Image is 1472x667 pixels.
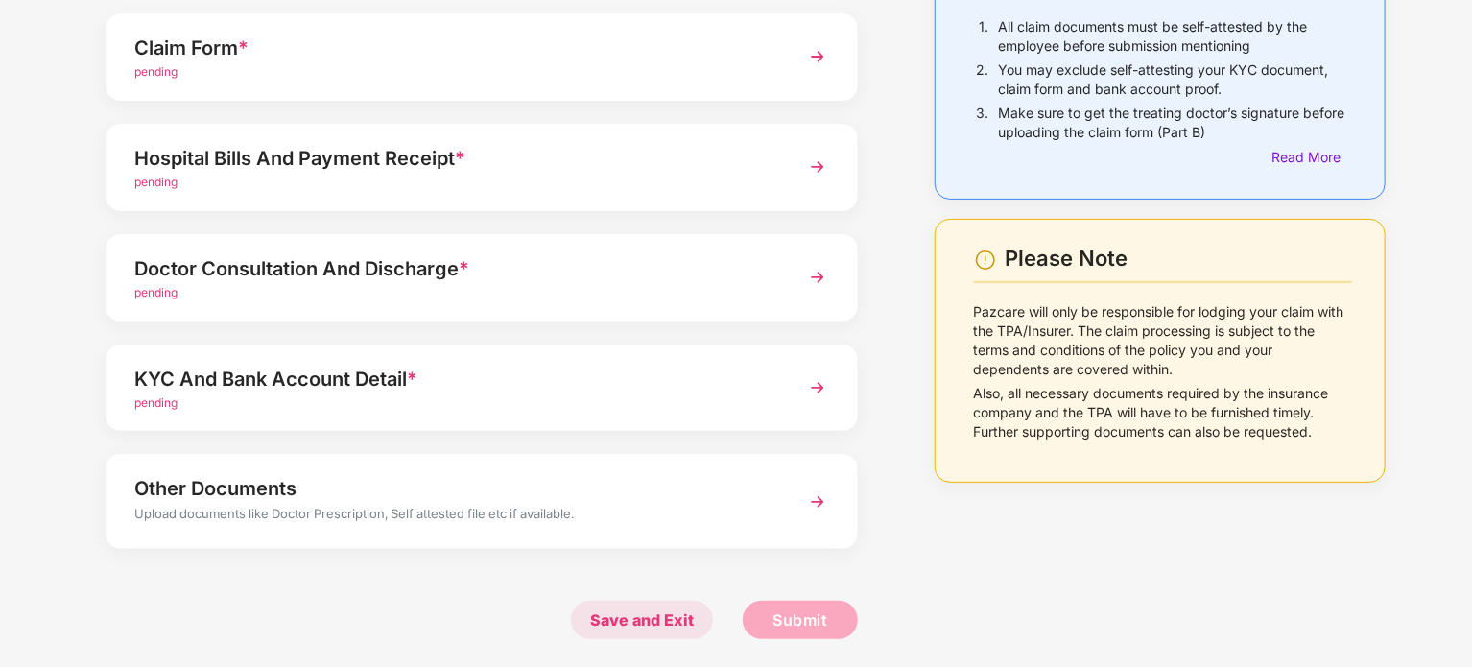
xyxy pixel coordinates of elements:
div: Read More [1271,147,1352,168]
p: 3. [976,104,988,142]
img: svg+xml;base64,PHN2ZyBpZD0iTmV4dCIgeG1sbnM9Imh0dHA6Ly93d3cudzMub3JnLzIwMDAvc3ZnIiB3aWR0aD0iMzYiIG... [800,485,835,519]
img: svg+xml;base64,PHN2ZyBpZD0iV2FybmluZ18tXzI0eDI0IiBkYXRhLW5hbWU9Ildhcm5pbmcgLSAyNHgyNCIgeG1sbnM9Im... [974,249,997,272]
span: pending [134,175,178,189]
img: svg+xml;base64,PHN2ZyBpZD0iTmV4dCIgeG1sbnM9Imh0dHA6Ly93d3cudzMub3JnLzIwMDAvc3ZnIiB3aWR0aD0iMzYiIG... [800,260,835,295]
button: Submit [743,601,858,639]
span: pending [134,64,178,79]
img: svg+xml;base64,PHN2ZyBpZD0iTmV4dCIgeG1sbnM9Imh0dHA6Ly93d3cudzMub3JnLzIwMDAvc3ZnIiB3aWR0aD0iMzYiIG... [800,39,835,74]
div: Other Documents [134,473,771,504]
img: svg+xml;base64,PHN2ZyBpZD0iTmV4dCIgeG1sbnM9Imh0dHA6Ly93d3cudzMub3JnLzIwMDAvc3ZnIiB3aWR0aD0iMzYiIG... [800,150,835,184]
p: 1. [979,17,988,56]
p: Make sure to get the treating doctor’s signature before uploading the claim form (Part B) [998,104,1352,142]
span: pending [134,285,178,299]
p: All claim documents must be self-attested by the employee before submission mentioning [998,17,1352,56]
div: Please Note [1006,246,1352,272]
span: pending [134,395,178,410]
div: Hospital Bills And Payment Receipt [134,143,771,174]
div: Upload documents like Doctor Prescription, Self attested file etc if available. [134,504,771,529]
p: Pazcare will only be responsible for lodging your claim with the TPA/Insurer. The claim processin... [974,302,1352,379]
p: You may exclude self-attesting your KYC document, claim form and bank account proof. [998,60,1352,99]
p: Also, all necessary documents required by the insurance company and the TPA will have to be furni... [974,384,1352,441]
span: Save and Exit [571,601,713,639]
div: KYC And Bank Account Detail [134,364,771,394]
div: Doctor Consultation And Discharge [134,253,771,284]
p: 2. [976,60,988,99]
img: svg+xml;base64,PHN2ZyBpZD0iTmV4dCIgeG1sbnM9Imh0dHA6Ly93d3cudzMub3JnLzIwMDAvc3ZnIiB3aWR0aD0iMzYiIG... [800,370,835,405]
div: Claim Form [134,33,771,63]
